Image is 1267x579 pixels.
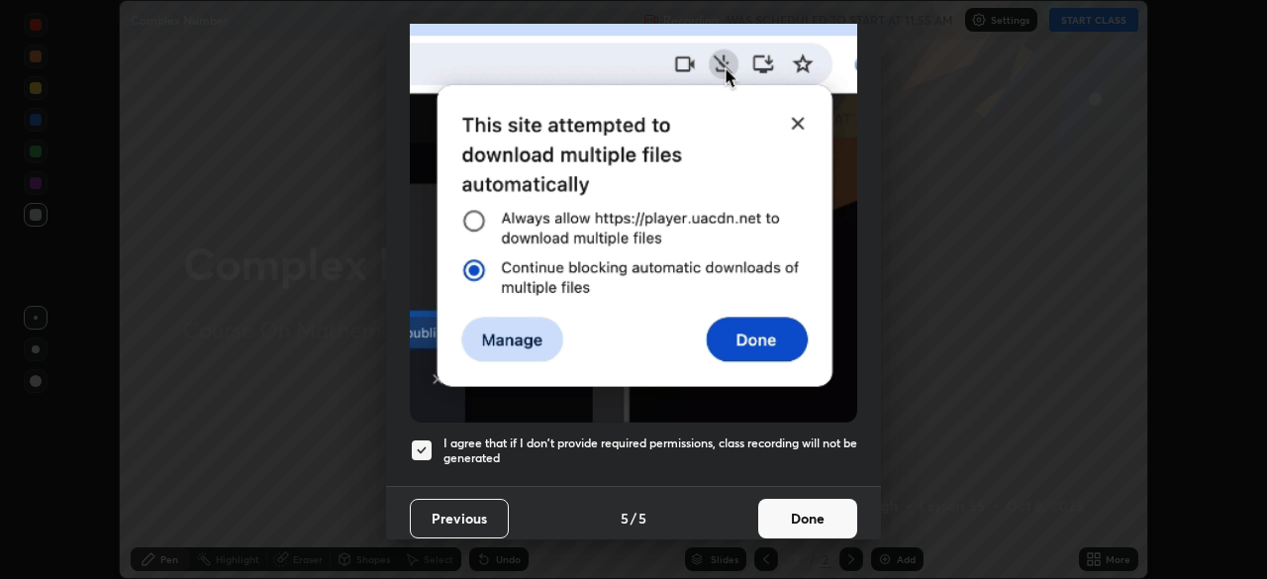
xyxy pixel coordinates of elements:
button: Done [758,499,857,538]
h4: 5 [621,508,629,529]
h5: I agree that if I don't provide required permissions, class recording will not be generated [443,435,857,466]
h4: 5 [638,508,646,529]
button: Previous [410,499,509,538]
h4: / [631,508,636,529]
